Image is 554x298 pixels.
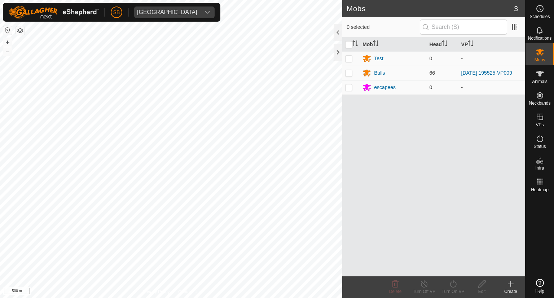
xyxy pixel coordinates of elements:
[373,41,379,47] p-sorticon: Activate to sort
[347,4,514,13] h2: Mobs
[496,288,525,295] div: Create
[410,288,439,295] div: Turn Off VP
[9,6,99,19] img: Gallagher Logo
[430,56,432,61] span: 0
[467,288,496,295] div: Edit
[535,289,544,293] span: Help
[458,38,525,52] th: VP
[347,23,419,31] span: 0 selected
[526,276,554,296] a: Help
[427,38,458,52] th: Head
[137,9,197,15] div: [GEOGRAPHIC_DATA]
[420,19,507,35] input: Search (S)
[200,6,215,18] div: dropdown trigger
[389,289,402,294] span: Delete
[458,51,525,66] td: -
[442,41,448,47] p-sorticon: Activate to sort
[143,289,170,295] a: Privacy Policy
[458,80,525,95] td: -
[352,41,358,47] p-sorticon: Activate to sort
[374,84,396,91] div: escapees
[536,123,544,127] span: VPs
[528,36,551,40] span: Notifications
[374,69,385,77] div: Bulls
[533,144,546,149] span: Status
[535,166,544,170] span: Infra
[535,58,545,62] span: Mobs
[374,55,383,62] div: Test
[3,47,12,56] button: –
[529,14,550,19] span: Schedules
[430,84,432,90] span: 0
[178,289,199,295] a: Contact Us
[3,26,12,35] button: Reset Map
[532,79,548,84] span: Animals
[3,38,12,47] button: +
[360,38,426,52] th: Mob
[531,188,549,192] span: Heatmap
[16,26,25,35] button: Map Layers
[468,41,474,47] p-sorticon: Activate to sort
[113,9,120,16] span: SB
[514,3,518,14] span: 3
[134,6,200,18] span: Tangihanga station
[439,288,467,295] div: Turn On VP
[529,101,550,105] span: Neckbands
[430,70,435,76] span: 66
[461,70,512,76] a: [DATE] 195525-VP009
